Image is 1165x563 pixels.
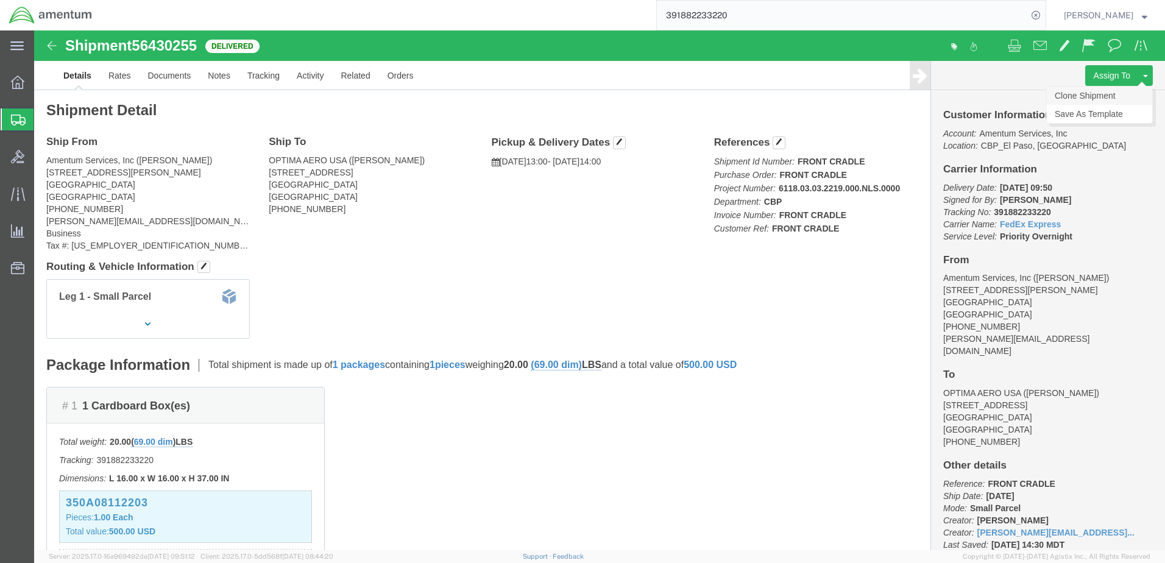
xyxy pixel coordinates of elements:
[523,553,553,560] a: Support
[34,30,1165,550] iframe: FS Legacy Container
[1063,8,1148,23] button: [PERSON_NAME]
[657,1,1027,30] input: Search for shipment number, reference number
[282,553,333,560] span: [DATE] 08:44:20
[963,551,1150,562] span: Copyright © [DATE]-[DATE] Agistix Inc., All Rights Reserved
[200,553,333,560] span: Client: 2025.17.0-5dd568f
[553,553,584,560] a: Feedback
[9,6,93,24] img: logo
[49,553,195,560] span: Server: 2025.17.0-16a969492de
[147,553,195,560] span: [DATE] 09:51:12
[1064,9,1133,22] span: Eddie Marques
